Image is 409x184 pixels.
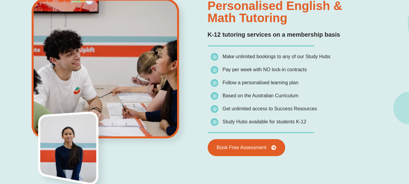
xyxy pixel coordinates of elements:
span: Follow a personalised learning plan [223,80,299,85]
img: icon-list.png [211,66,218,74]
span: Make unlimited bookings to any of our Study Hubs [223,54,331,59]
h2: K-12 tutoring services on a membership basis [208,30,386,39]
a: Book Free Assessment [208,139,285,156]
img: icon-list.png [211,92,218,100]
iframe: Chat Widget [308,115,409,184]
span: Study Hubs available for students K-12 [223,119,306,124]
img: icon-list.png [211,53,218,61]
span: Based on the Australian Curriculum [223,93,299,98]
img: icon-list.png [211,105,218,113]
img: icon-list.png [211,79,218,87]
span: Pay per week with NO lock-in contracts [223,67,307,72]
img: icon-list.png [211,118,218,126]
span: Get unlimited access to Success Resources [223,106,317,111]
span: Book Free Assessment [217,145,267,150]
